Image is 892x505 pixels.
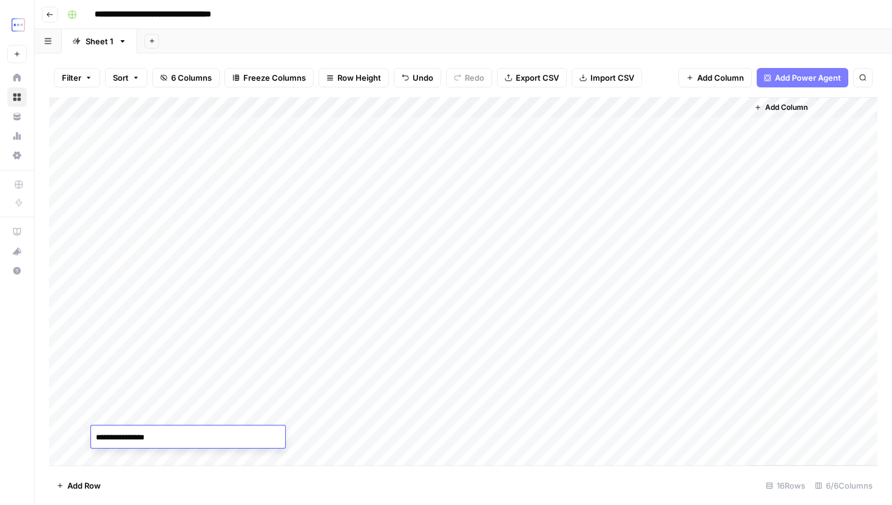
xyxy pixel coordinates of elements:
span: Import CSV [590,72,634,84]
button: Import CSV [572,68,642,87]
span: Add Column [765,102,808,113]
div: What's new? [8,242,26,260]
button: Add Power Agent [757,68,848,87]
div: Sheet 1 [86,35,113,47]
span: 6 Columns [171,72,212,84]
span: Add Column [697,72,744,84]
button: Freeze Columns [225,68,314,87]
span: Filter [62,72,81,84]
div: 16 Rows [761,476,810,495]
span: Add Row [67,480,101,492]
button: Add Column [678,68,752,87]
button: Export CSV [497,68,567,87]
a: Home [7,68,27,87]
img: TripleDart Logo [7,14,29,36]
button: Filter [54,68,100,87]
button: Sort [105,68,147,87]
a: Sheet 1 [62,29,137,53]
button: Workspace: TripleDart [7,10,27,40]
button: Undo [394,68,441,87]
span: Undo [413,72,433,84]
span: Sort [113,72,129,84]
a: Browse [7,87,27,107]
span: Export CSV [516,72,559,84]
button: Add Row [49,476,108,495]
button: Help + Support [7,261,27,280]
span: Redo [465,72,484,84]
span: Freeze Columns [243,72,306,84]
span: Add Power Agent [775,72,841,84]
a: Your Data [7,107,27,126]
button: Add Column [749,100,813,115]
a: Settings [7,146,27,165]
button: Row Height [319,68,389,87]
span: Row Height [337,72,381,84]
button: What's new? [7,242,27,261]
button: 6 Columns [152,68,220,87]
a: AirOps Academy [7,222,27,242]
a: Usage [7,126,27,146]
button: Redo [446,68,492,87]
div: 6/6 Columns [810,476,877,495]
